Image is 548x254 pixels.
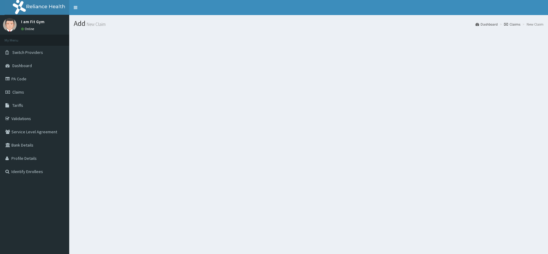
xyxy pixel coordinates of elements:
[475,22,498,27] a: Dashboard
[21,20,45,24] p: I am Fit Gym
[12,103,23,108] span: Tariffs
[21,27,36,31] a: Online
[12,63,32,68] span: Dashboard
[3,18,17,32] img: User Image
[74,20,543,27] h1: Add
[12,89,24,95] span: Claims
[85,22,106,26] small: New Claim
[521,22,543,27] li: New Claim
[12,50,43,55] span: Switch Providers
[504,22,520,27] a: Claims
